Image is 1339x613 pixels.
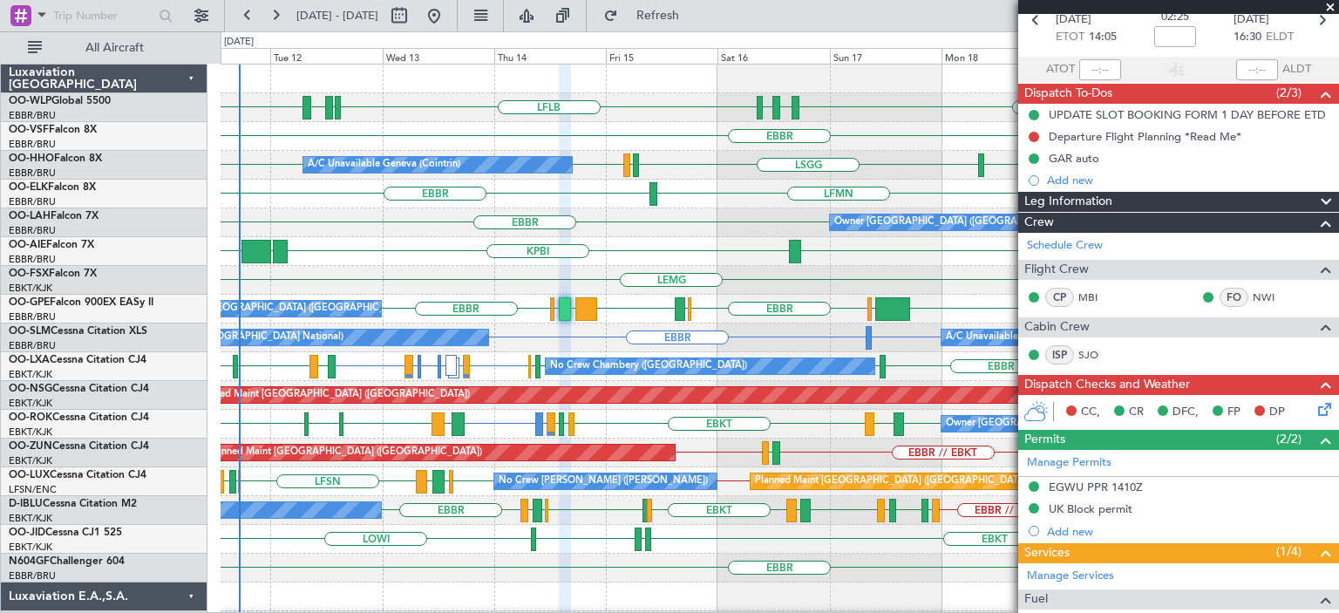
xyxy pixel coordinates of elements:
a: EBKT/KJK [9,282,52,295]
a: EBBR/BRU [9,195,56,208]
a: MBI [1078,289,1118,305]
input: Trip Number [53,3,153,29]
a: OO-ZUNCessna Citation CJ4 [9,441,149,452]
div: [DATE] [224,35,254,50]
span: ELDT [1266,29,1294,46]
div: UPDATE SLOT BOOKING FORM 1 DAY BEFORE ETD [1049,107,1326,122]
span: OO-LUX [9,470,50,480]
span: N604GF [9,556,50,567]
a: NWI [1253,289,1292,305]
span: Permits [1024,430,1065,450]
span: (2/3) [1276,84,1302,102]
a: OO-ELKFalcon 8X [9,182,96,193]
a: OO-ROKCessna Citation CJ4 [9,412,149,423]
span: Leg Information [1024,192,1112,212]
span: (1/4) [1276,542,1302,561]
div: A/C Unavailable Geneva (Cointrin) [308,152,460,178]
div: A/C Unavailable [GEOGRAPHIC_DATA] ([GEOGRAPHIC_DATA] National) [946,324,1270,351]
div: No Crew Chambery ([GEOGRAPHIC_DATA]) [550,353,747,379]
a: OO-WLPGlobal 5500 [9,96,111,106]
a: OO-NSGCessna Citation CJ4 [9,384,149,394]
div: GAR auto [1049,151,1099,166]
div: FO [1220,288,1248,307]
span: 16:30 [1234,29,1261,46]
div: EGWU PPR 1410Z [1049,480,1143,494]
a: EBBR/BRU [9,310,56,324]
a: EBKT/KJK [9,541,52,554]
a: Manage Services [1027,568,1114,585]
div: Owner [GEOGRAPHIC_DATA] ([GEOGRAPHIC_DATA] National) [834,209,1116,235]
a: EBBR/BRU [9,109,56,122]
div: No Crew [PERSON_NAME] ([PERSON_NAME]) [499,468,708,494]
div: Owner [GEOGRAPHIC_DATA]-[GEOGRAPHIC_DATA] [946,411,1181,437]
a: OO-LAHFalcon 7X [9,211,99,221]
div: Add new [1047,173,1330,187]
span: Crew [1024,213,1054,233]
a: EBKT/KJK [9,397,52,410]
a: EBBR/BRU [9,569,56,582]
span: FP [1227,404,1240,421]
span: OO-GPE [9,297,50,308]
div: Planned Maint [GEOGRAPHIC_DATA] ([GEOGRAPHIC_DATA]) [195,382,470,408]
a: EBKT/KJK [9,368,52,381]
div: Unplanned Maint [GEOGRAPHIC_DATA] ([GEOGRAPHIC_DATA]) [195,439,482,466]
a: EBBR/BRU [9,224,56,237]
span: (2/2) [1276,430,1302,448]
span: OO-AIE [9,240,46,250]
span: ETOT [1056,29,1084,46]
div: Mon 18 [941,48,1053,64]
span: 02:25 [1161,9,1189,26]
span: CR [1129,404,1144,421]
span: OO-VSF [9,125,49,135]
span: [DATE] - [DATE] [296,8,378,24]
div: CP [1045,288,1074,307]
span: ATOT [1046,61,1075,78]
span: OO-WLP [9,96,51,106]
span: OO-NSG [9,384,52,394]
span: DFC, [1172,404,1199,421]
span: Cabin Crew [1024,317,1090,337]
a: D-IBLUCessna Citation M2 [9,499,137,509]
a: LFSN/ENC [9,483,57,496]
div: ISP [1045,345,1074,364]
a: OO-GPEFalcon 900EX EASy II [9,297,153,308]
div: Sat 16 [717,48,829,64]
a: OO-FSXFalcon 7X [9,269,97,279]
span: 14:05 [1089,29,1117,46]
a: OO-SLMCessna Citation XLS [9,326,147,337]
div: No Crew [GEOGRAPHIC_DATA] ([GEOGRAPHIC_DATA] National) [163,296,455,322]
span: Services [1024,543,1070,563]
span: D-IBLU [9,499,43,509]
span: OO-HHO [9,153,54,164]
a: Manage Permits [1027,454,1111,472]
button: Refresh [595,2,700,30]
div: UK Block permit [1049,501,1132,516]
span: OO-JID [9,528,45,538]
a: OO-LXACessna Citation CJ4 [9,355,146,365]
span: OO-FSX [9,269,49,279]
a: EBKT/KJK [9,454,52,467]
a: EBBR/BRU [9,138,56,151]
span: OO-LXA [9,355,50,365]
div: Thu 14 [494,48,606,64]
div: Departure Flight Planning *Read Me* [1049,129,1241,144]
span: OO-ZUN [9,441,52,452]
span: DP [1269,404,1285,421]
a: OO-VSFFalcon 8X [9,125,97,135]
span: All Aircraft [45,42,184,54]
span: Dispatch To-Dos [1024,84,1112,104]
a: EBBR/BRU [9,167,56,180]
a: OO-AIEFalcon 7X [9,240,94,250]
a: EBKT/KJK [9,512,52,525]
span: Fuel [1024,589,1048,610]
span: OO-LAH [9,211,51,221]
a: EBKT/KJK [9,426,52,439]
input: --:-- [1079,59,1121,80]
a: Schedule Crew [1027,237,1103,255]
span: OO-ELK [9,182,48,193]
span: Refresh [622,10,695,22]
span: Flight Crew [1024,260,1089,280]
a: OO-LUXCessna Citation CJ4 [9,470,146,480]
a: SJO [1078,347,1118,363]
span: OO-ROK [9,412,52,423]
